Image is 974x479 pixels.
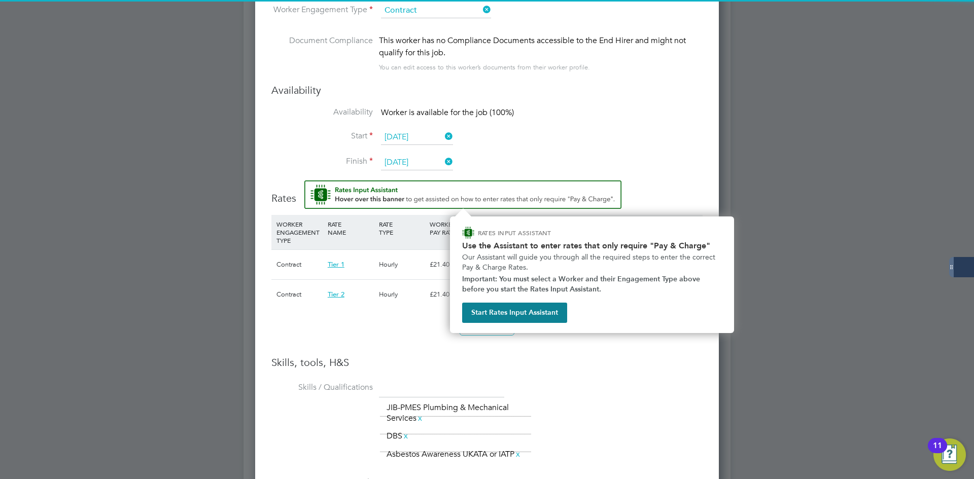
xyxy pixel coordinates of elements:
h3: Rates [271,180,703,205]
li: JIB-PMES Plumbing & Mechanical Services [382,401,530,425]
div: WORKER ENGAGEMENT TYPE [274,215,325,249]
a: x [416,412,424,425]
button: Rate Assistant [304,180,621,209]
a: x [514,448,521,461]
a: x [402,429,409,443]
div: How to input Rates that only require Pay & Charge [450,216,734,333]
button: Open Resource Center, 11 new notifications [933,438,966,471]
li: Asbestos Awareness UKATA or IATP [382,448,526,461]
img: ENGAGE Assistant Icon [462,227,474,239]
input: Select one [381,3,491,18]
label: Start [271,131,373,141]
strong: Important: You must select a Worker and their Engagement Type above before you start the Rates In... [462,275,702,293]
label: Document Compliance [271,34,373,71]
div: This worker has no Compliance Documents accessible to the End Hirer and might not qualify for thi... [379,34,703,59]
div: AGENCY MARKUP [581,215,632,241]
h3: Availability [271,84,703,97]
div: You can edit access to this worker’s documents from their worker profile. [379,61,590,73]
button: Start Rates Input Assistant [462,303,567,323]
input: Select one [381,130,453,145]
div: RATE NAME [325,215,376,241]
span: Worker is available for the job (100%) [381,107,514,118]
span: Tier 2 [328,290,344,299]
p: RATES INPUT ASSISTANT [478,229,605,237]
h2: Use the Assistant to enter rates that only require "Pay & Charge" [462,241,722,250]
label: Availability [271,107,373,118]
h3: Skills, tools, H&S [271,356,703,369]
p: Our Assistant will guide you through all the required steps to enter the correct Pay & Charge Rates. [462,252,722,272]
label: Finish [271,156,373,167]
label: Worker Engagement Type [271,5,373,15]
div: WORKER PAY RATE [427,215,478,241]
div: Contract [274,280,325,309]
div: EMPLOYER COST [530,215,581,241]
input: Select one [381,155,453,170]
div: AGENCY CHARGE RATE [632,215,666,249]
div: RATE TYPE [376,215,428,241]
div: Contract [274,250,325,279]
div: Hourly [376,250,428,279]
div: Hourly [376,280,428,309]
li: DBS [382,429,413,443]
span: Tier 1 [328,260,344,269]
div: £21.40 [427,250,478,279]
div: 11 [933,446,942,459]
div: HOLIDAY PAY [478,215,530,241]
label: Skills / Qualifications [271,382,373,393]
div: £21.40 [427,280,478,309]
